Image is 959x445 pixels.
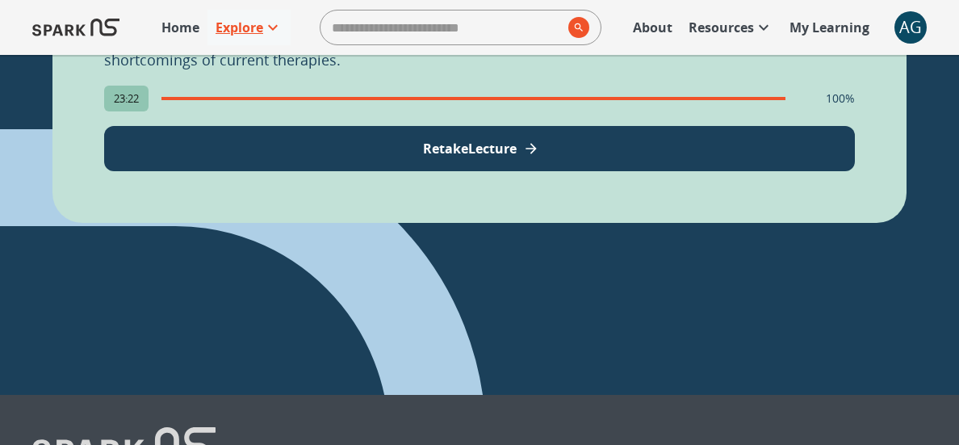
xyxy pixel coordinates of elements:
[207,10,291,45] a: Explore
[625,10,681,45] a: About
[161,18,199,37] p: Home
[153,10,207,45] a: Home
[894,11,927,44] div: AG
[562,10,589,44] button: search
[826,90,855,107] p: 100%
[161,97,785,100] span: completion progress of user
[633,18,672,37] p: About
[104,91,149,106] span: 23:22
[789,18,869,37] p: My Learning
[32,8,119,47] img: Logo of SPARK at Stanford
[781,10,878,45] a: My Learning
[216,18,263,37] p: Explore
[894,11,927,44] button: account of current user
[423,139,517,158] p: Retake Lecture
[104,126,855,171] button: View Lecture
[689,18,754,37] p: Resources
[681,10,781,45] a: Resources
